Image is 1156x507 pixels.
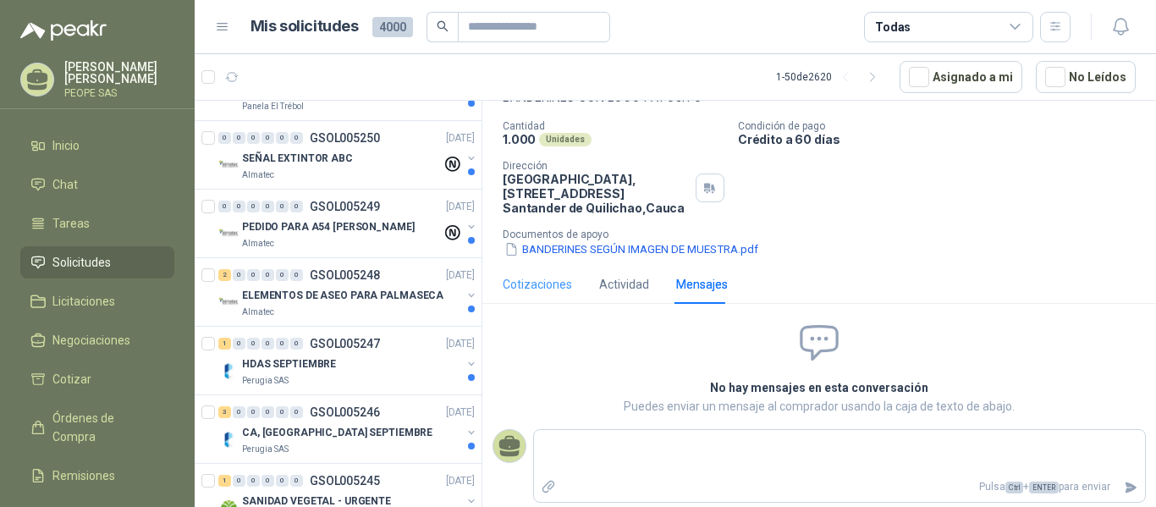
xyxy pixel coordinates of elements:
p: GSOL005245 [310,475,380,487]
div: 0 [261,132,274,144]
a: 1 0 0 0 0 0 GSOL005247[DATE] Company LogoHDAS SEPTIEMBREPerugia SAS [218,333,478,388]
p: GSOL005249 [310,201,380,212]
div: 0 [276,406,289,418]
p: GSOL005246 [310,406,380,418]
p: PEOPE SAS [64,88,174,98]
div: 2 [218,269,231,281]
a: 3 0 0 0 0 0 GSOL005246[DATE] Company LogoCA, [GEOGRAPHIC_DATA] SEPTIEMBREPerugia SAS [218,402,478,456]
p: Almatec [242,237,274,251]
a: Chat [20,168,174,201]
h1: Mis solicitudes [250,14,359,39]
p: [GEOGRAPHIC_DATA], [STREET_ADDRESS] Santander de Quilichao , Cauca [503,172,689,215]
p: [DATE] [446,199,475,215]
div: Actividad [599,275,649,294]
div: Unidades [539,133,592,146]
span: 4000 [372,17,413,37]
a: Negociaciones [20,324,174,356]
p: Documentos de apoyo [503,229,1149,240]
div: 0 [290,475,303,487]
button: Asignado a mi [900,61,1022,93]
img: Company Logo [218,155,239,175]
p: Puedes enviar un mensaje al comprador usando la caja de texto de abajo. [507,397,1131,416]
div: 0 [233,406,245,418]
p: Almatec [242,306,274,319]
a: 2 0 0 0 0 0 GSOL005248[DATE] Company LogoELEMENTOS DE ASEO PARA PALMASECAAlmatec [218,265,478,319]
p: [DATE] [446,405,475,421]
span: Solicitudes [52,253,111,272]
span: Inicio [52,136,80,155]
div: 1 - 50 de 2620 [776,63,886,91]
div: 0 [276,201,289,212]
img: Logo peakr [20,20,107,41]
p: CA, [GEOGRAPHIC_DATA] SEPTIEMBRE [242,425,432,441]
p: GSOL005247 [310,338,380,350]
button: Enviar [1117,472,1145,502]
button: BANDERINES SEGÚN IMAGEN DE MUESTRA.pdf [503,240,760,258]
div: 0 [276,132,289,144]
p: [DATE] [446,336,475,352]
div: 0 [233,132,245,144]
div: 0 [261,269,274,281]
div: 0 [290,132,303,144]
img: Company Logo [218,429,239,449]
div: 0 [247,406,260,418]
div: 0 [290,406,303,418]
p: PEDIDO PARA A54 [PERSON_NAME] [242,219,415,235]
a: Licitaciones [20,285,174,317]
span: search [437,20,449,32]
div: 1 [218,475,231,487]
div: 0 [233,475,245,487]
div: Todas [875,18,911,36]
div: Mensajes [676,275,728,294]
p: HDAS SEPTIEMBRE [242,356,336,372]
div: 0 [218,132,231,144]
p: Perugia SAS [242,374,289,388]
div: 0 [261,338,274,350]
div: 0 [276,269,289,281]
p: Pulsa + para enviar [563,472,1118,502]
p: Panela El Trébol [242,100,304,113]
a: Órdenes de Compra [20,402,174,453]
span: Chat [52,175,78,194]
span: ENTER [1029,482,1059,493]
a: Tareas [20,207,174,240]
div: 0 [247,201,260,212]
p: [DATE] [446,473,475,489]
p: GSOL005250 [310,132,380,144]
div: 0 [233,338,245,350]
div: 0 [290,201,303,212]
p: [DATE] [446,267,475,284]
span: Negociaciones [52,331,130,350]
img: Company Logo [218,361,239,381]
a: Cotizar [20,363,174,395]
img: Company Logo [218,223,239,244]
label: Adjuntar archivos [534,472,563,502]
div: 0 [233,269,245,281]
span: Cotizar [52,370,91,389]
h2: No hay mensajes en esta conversación [507,378,1131,397]
a: Inicio [20,130,174,162]
span: Tareas [52,214,90,233]
div: 0 [247,269,260,281]
img: Company Logo [218,292,239,312]
p: Condición de pago [738,120,1149,132]
a: 0 0 0 0 0 0 GSOL005249[DATE] Company LogoPEDIDO PARA A54 [PERSON_NAME]Almatec [218,196,478,251]
div: 0 [276,475,289,487]
div: 0 [276,338,289,350]
div: 0 [261,475,274,487]
div: 0 [261,201,274,212]
div: 0 [247,475,260,487]
div: 0 [233,201,245,212]
div: 0 [247,132,260,144]
p: GSOL005248 [310,269,380,281]
div: 0 [261,406,274,418]
a: Solicitudes [20,246,174,278]
span: Licitaciones [52,292,115,311]
p: [DATE] [446,130,475,146]
span: Órdenes de Compra [52,409,158,446]
p: Perugia SAS [242,443,289,456]
span: Ctrl [1005,482,1023,493]
p: [PERSON_NAME] [PERSON_NAME] [64,61,174,85]
p: 1.000 [503,132,536,146]
div: 0 [247,338,260,350]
